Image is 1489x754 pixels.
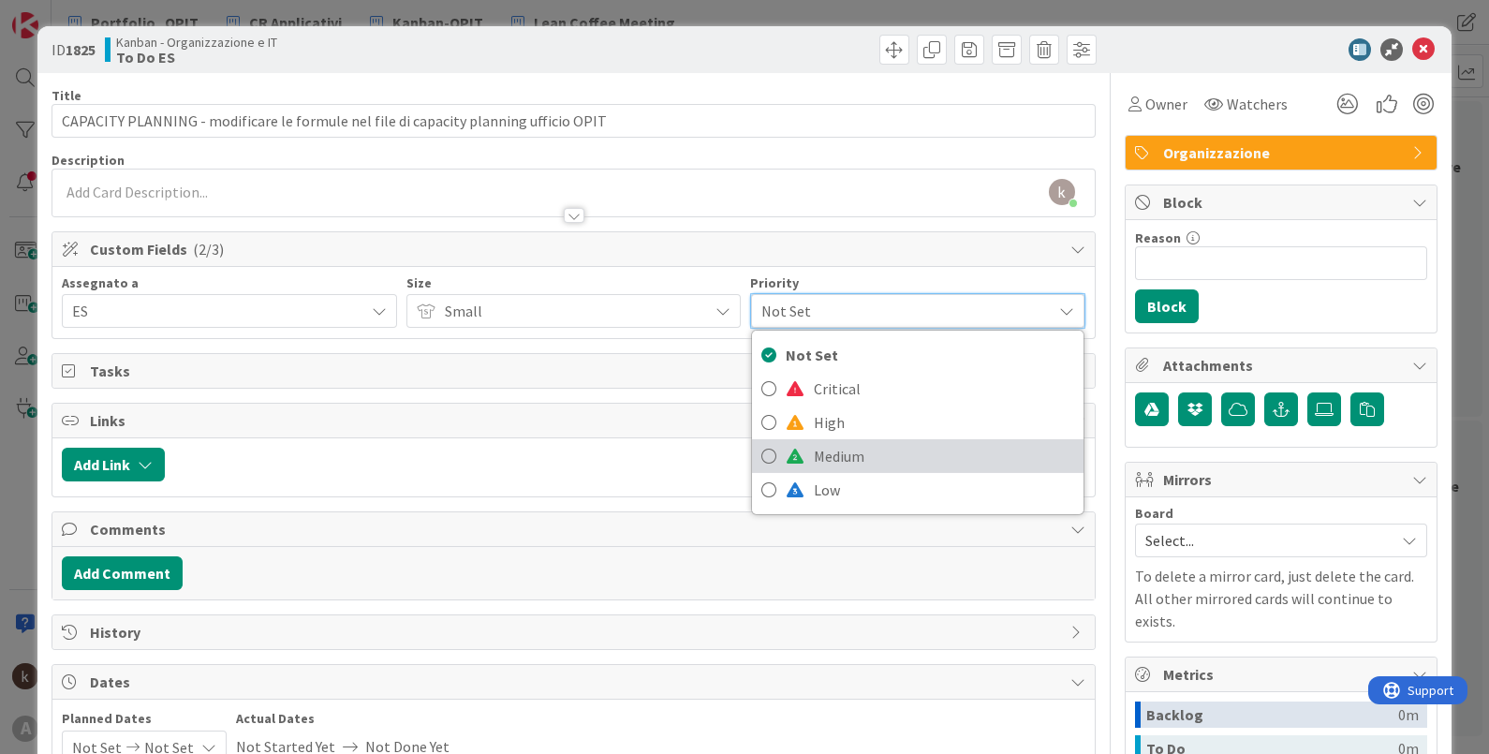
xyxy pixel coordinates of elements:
span: Links [90,409,1062,432]
span: Low [814,476,1074,504]
span: Small [445,298,700,324]
span: ID [52,38,96,61]
label: Title [52,87,81,104]
div: Assegnato a [62,276,397,289]
div: Priority [750,276,1085,289]
button: Add Link [62,448,165,481]
span: Comments [90,518,1062,540]
p: To delete a mirror card, just delete the card. All other mirrored cards will continue to exists. [1135,565,1427,632]
span: Dates [90,671,1062,693]
b: To Do ES [116,50,277,65]
div: Backlog [1146,702,1398,728]
span: Watchers [1227,93,1288,115]
span: Select... [1145,527,1385,554]
span: Custom Fields [90,238,1062,260]
span: ES [72,300,364,322]
span: High [814,408,1074,436]
a: Critical [752,372,1084,406]
span: Not Set [786,341,1074,369]
span: Critical [814,375,1074,403]
img: AAcHTtd5rm-Hw59dezQYKVkaI0MZoYjvbSZnFopdN0t8vu62=s96-c [1049,179,1075,205]
input: type card name here... [52,104,1097,138]
span: Planned Dates [62,709,227,729]
span: History [90,621,1062,643]
span: Not Set [761,298,1042,324]
span: Board [1135,507,1173,520]
label: Reason [1135,229,1181,246]
span: Organizzazione [1163,141,1403,164]
span: Owner [1145,93,1187,115]
span: Kanban - Organizzazione e IT [116,35,277,50]
span: Block [1163,191,1403,214]
a: Low [752,473,1084,507]
span: Mirrors [1163,468,1403,491]
a: Not Set [752,338,1084,372]
span: Medium [814,442,1074,470]
div: 0m [1398,702,1419,728]
span: Tasks [90,360,1062,382]
b: 1825 [66,40,96,59]
button: Block [1135,289,1199,323]
button: Add Comment [62,556,183,590]
span: ( 2/3 ) [193,240,224,259]
span: Support [39,3,85,25]
a: Medium [752,439,1084,473]
div: Size [406,276,742,289]
span: Metrics [1163,663,1403,686]
span: Description [52,152,125,169]
span: Attachments [1163,354,1403,377]
span: Actual Dates [236,709,450,729]
a: High [752,406,1084,439]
